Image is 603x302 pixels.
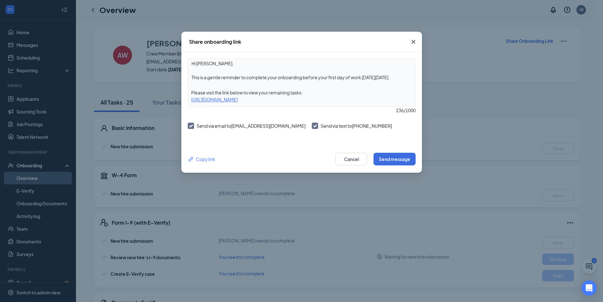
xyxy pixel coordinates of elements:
div: Copy link [188,156,215,163]
svg: Checkmark [188,123,193,129]
div: Open Intercom Messenger [581,280,597,296]
textarea: Hi [PERSON_NAME], This is a gentle reminder to complete your onboarding before your first day of ... [188,59,415,82]
button: Cancel [336,153,367,165]
svg: Cross [410,38,417,46]
div: Please visit the link below to view your remaining tasks: [188,89,415,96]
div: [URL][DOMAIN_NAME] [188,96,415,103]
svg: Checkmark [312,123,317,129]
button: Link Copy link [188,156,215,163]
span: Send via email to [EMAIL_ADDRESS][DOMAIN_NAME] [197,123,305,129]
div: 236 / 1000 [188,107,416,114]
div: Share onboarding link [189,38,241,45]
button: Close [405,32,422,52]
button: Send message [374,153,416,165]
svg: Link [188,156,194,163]
span: Send via text to [PHONE_NUMBER] [321,123,392,129]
